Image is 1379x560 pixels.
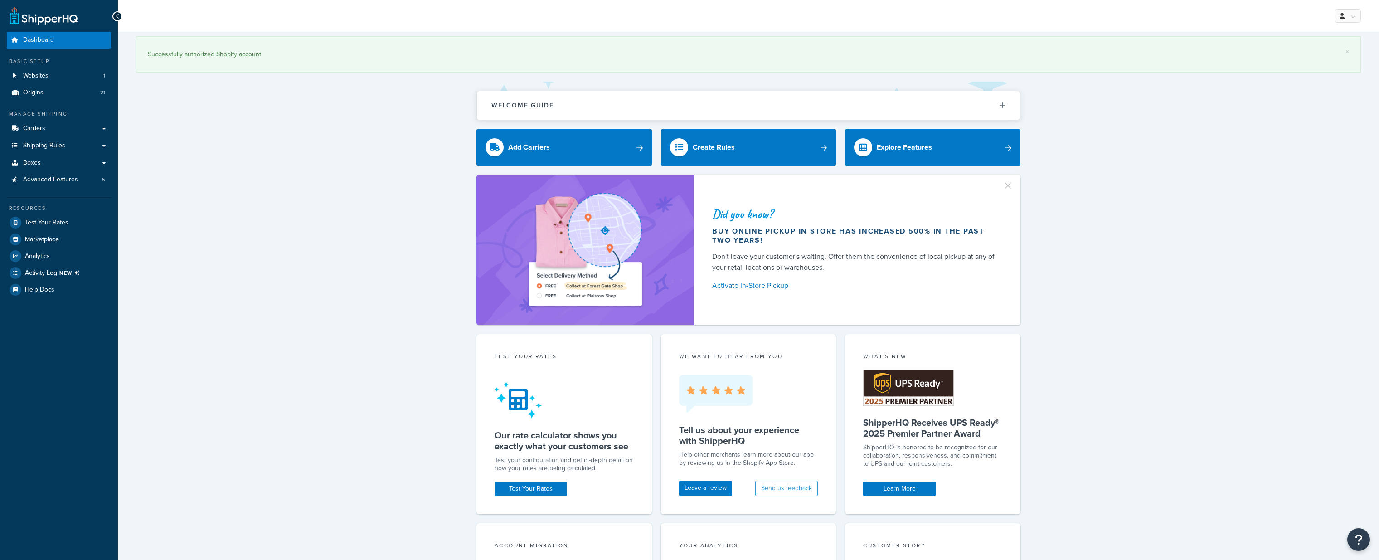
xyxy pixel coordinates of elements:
[495,430,634,452] h5: Our rate calculator shows you exactly what your customers see
[679,451,818,467] p: Help other merchants learn more about our app by reviewing us in the Shopify App Store.
[23,176,78,184] span: Advanced Features
[495,541,634,552] div: Account Migration
[23,142,65,150] span: Shipping Rules
[25,219,68,227] span: Test Your Rates
[712,208,999,220] div: Did you know?
[23,72,49,80] span: Websites
[495,482,567,496] a: Test Your Rates
[25,267,83,279] span: Activity Log
[148,48,1349,61] div: Successfully authorized Shopify account
[477,91,1020,120] button: Welcome Guide
[712,227,999,245] div: Buy online pickup in store has increased 500% in the past two years!
[7,265,111,281] li: [object Object]
[7,32,111,49] a: Dashboard
[103,72,105,80] span: 1
[503,188,667,312] img: ad-shirt-map-b0359fc47e01cab431d101c4b569394f6a03f54285957d908178d52f29eb9668.png
[679,541,818,552] div: Your Analytics
[100,89,105,97] span: 21
[845,129,1020,166] a: Explore Features
[7,171,111,188] li: Advanced Features
[7,58,111,65] div: Basic Setup
[102,176,105,184] span: 5
[7,155,111,171] a: Boxes
[1345,48,1349,55] a: ×
[863,482,936,496] a: Learn More
[7,110,111,118] div: Manage Shipping
[23,125,45,132] span: Carriers
[661,129,836,166] a: Create Rules
[863,352,1002,363] div: What's New
[679,481,732,496] a: Leave a review
[693,141,735,154] div: Create Rules
[7,231,111,248] a: Marketplace
[23,159,41,167] span: Boxes
[7,282,111,298] a: Help Docs
[25,253,50,260] span: Analytics
[25,286,54,294] span: Help Docs
[23,36,54,44] span: Dashboard
[7,171,111,188] a: Advanced Features5
[863,541,1002,552] div: Customer Story
[863,443,1002,468] p: ShipperHQ is honored to be recognized for our collaboration, responsiveness, and commitment to UP...
[7,68,111,84] li: Websites
[7,68,111,84] a: Websites1
[7,248,111,264] a: Analytics
[7,120,111,137] a: Carriers
[7,205,111,212] div: Resources
[755,481,818,496] button: Send us feedback
[491,102,554,109] h2: Welcome Guide
[495,352,634,363] div: Test your rates
[7,84,111,101] a: Origins21
[476,129,652,166] a: Add Carriers
[877,141,932,154] div: Explore Features
[23,89,44,97] span: Origins
[7,265,111,281] a: Activity LogNEW
[7,214,111,231] a: Test Your Rates
[1347,528,1370,551] button: Open Resource Center
[679,352,818,360] p: we want to hear from you
[25,236,59,243] span: Marketplace
[712,279,999,292] a: Activate In-Store Pickup
[712,251,999,273] div: Don't leave your customer's waiting. Offer them the convenience of local pickup at any of your re...
[863,417,1002,439] h5: ShipperHQ Receives UPS Ready® 2025 Premier Partner Award
[508,141,550,154] div: Add Carriers
[7,84,111,101] li: Origins
[679,424,818,446] h5: Tell us about your experience with ShipperHQ
[7,137,111,154] a: Shipping Rules
[59,269,83,277] span: NEW
[495,456,634,472] div: Test your configuration and get in-depth detail on how your rates are being calculated.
